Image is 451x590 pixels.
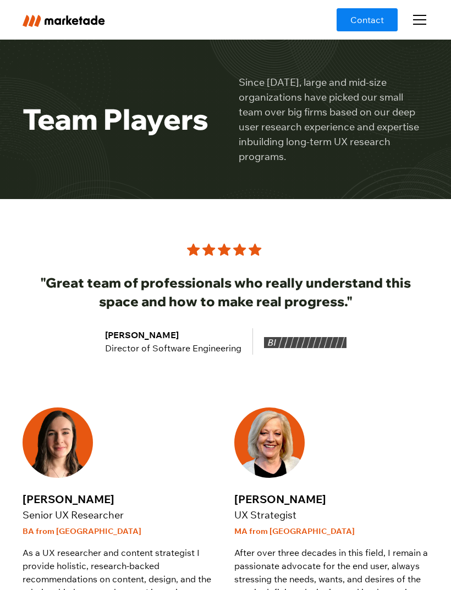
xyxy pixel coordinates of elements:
div: [PERSON_NAME] [23,491,217,508]
img: BI Engineering Logo [264,337,346,349]
div: MA from [GEOGRAPHIC_DATA] [234,525,428,537]
a: home [23,13,105,26]
div: Senior UX Researcher [23,508,217,522]
div: [PERSON_NAME] [105,328,241,341]
div: [PERSON_NAME] [234,491,428,508]
h2: "Great team of professionals who really understand this space and how to make real progress." [23,274,428,311]
div: BA from [GEOGRAPHIC_DATA] [23,525,217,537]
div: Director of Software Engineering [105,341,241,355]
img: Senior UX Researcher Nora Fiore [23,407,93,478]
a: Contact [337,8,398,31]
p: Since [DATE], large and mid-size organizations have picked our small team over big firms based on... [239,75,428,164]
div: menu [406,7,428,33]
h1: Team Players [23,102,212,136]
div: UX Strategist [234,508,428,522]
img: UX Strategist Kristy Knabe [234,407,305,478]
a: building long-term UX research programs [239,135,391,163]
